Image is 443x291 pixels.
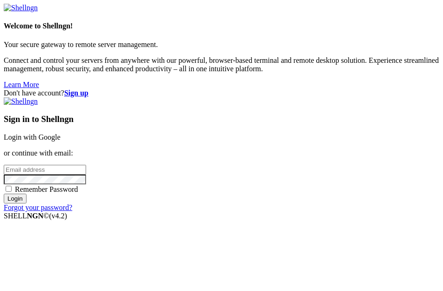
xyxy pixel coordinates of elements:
span: 4.2.0 [49,212,67,220]
b: NGN [27,212,44,220]
div: Don't have account? [4,89,439,97]
a: Forgot your password? [4,203,72,211]
a: Login with Google [4,133,60,141]
span: SHELL © [4,212,67,220]
input: Remember Password [6,186,12,192]
input: Email address [4,165,86,175]
p: or continue with email: [4,149,439,157]
p: Your secure gateway to remote server management. [4,41,439,49]
input: Login [4,194,27,203]
p: Connect and control your servers from anywhere with our powerful, browser-based terminal and remo... [4,56,439,73]
h4: Welcome to Shellngn! [4,22,439,30]
a: Learn More [4,81,39,88]
a: Sign up [64,89,88,97]
h3: Sign in to Shellngn [4,114,439,124]
img: Shellngn [4,97,38,106]
img: Shellngn [4,4,38,12]
span: Remember Password [15,185,78,193]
